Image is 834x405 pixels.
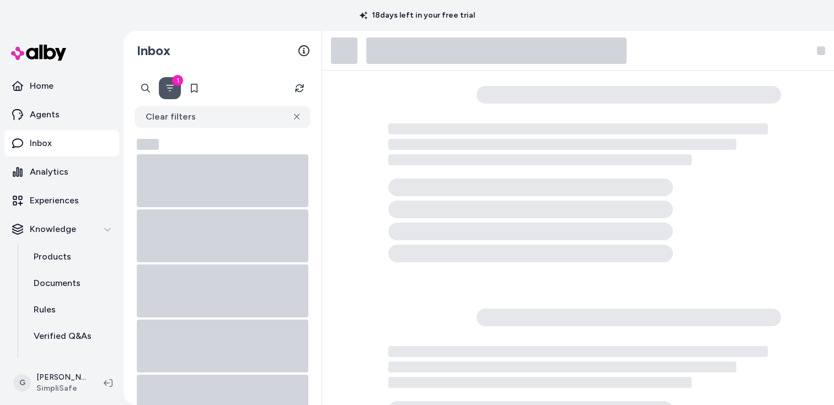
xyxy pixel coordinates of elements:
p: Analytics [30,165,68,179]
p: Products [34,250,71,263]
p: Rules [34,303,56,316]
span: SimpliSafe [36,383,86,394]
a: Home [4,73,119,99]
button: Clear filters [135,106,311,128]
p: Experiences [30,194,79,207]
a: Inbox [4,130,119,156]
button: G[PERSON_NAME]SimpliSafe [7,365,95,401]
img: alby Logo [11,45,66,61]
p: Agents [30,108,60,121]
a: Experiences [4,187,119,214]
p: Reviews [34,356,67,369]
div: 1 [172,75,183,86]
a: Documents [23,270,119,296]
h2: Inbox [137,42,170,59]
a: Verified Q&As [23,323,119,349]
p: Documents [34,277,81,290]
a: Agents [4,101,119,128]
button: Refresh [288,77,311,99]
a: Reviews [23,349,119,376]
p: Home [30,79,54,93]
p: Inbox [30,137,52,150]
p: Verified Q&As [34,330,92,343]
p: Knowledge [30,223,76,236]
p: 18 days left in your free trial [353,10,482,21]
span: G [13,374,31,392]
p: [PERSON_NAME] [36,372,86,383]
a: Analytics [4,159,119,185]
button: Knowledge [4,216,119,242]
a: Products [23,244,119,270]
a: Rules [23,296,119,323]
button: Filter [159,77,181,99]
